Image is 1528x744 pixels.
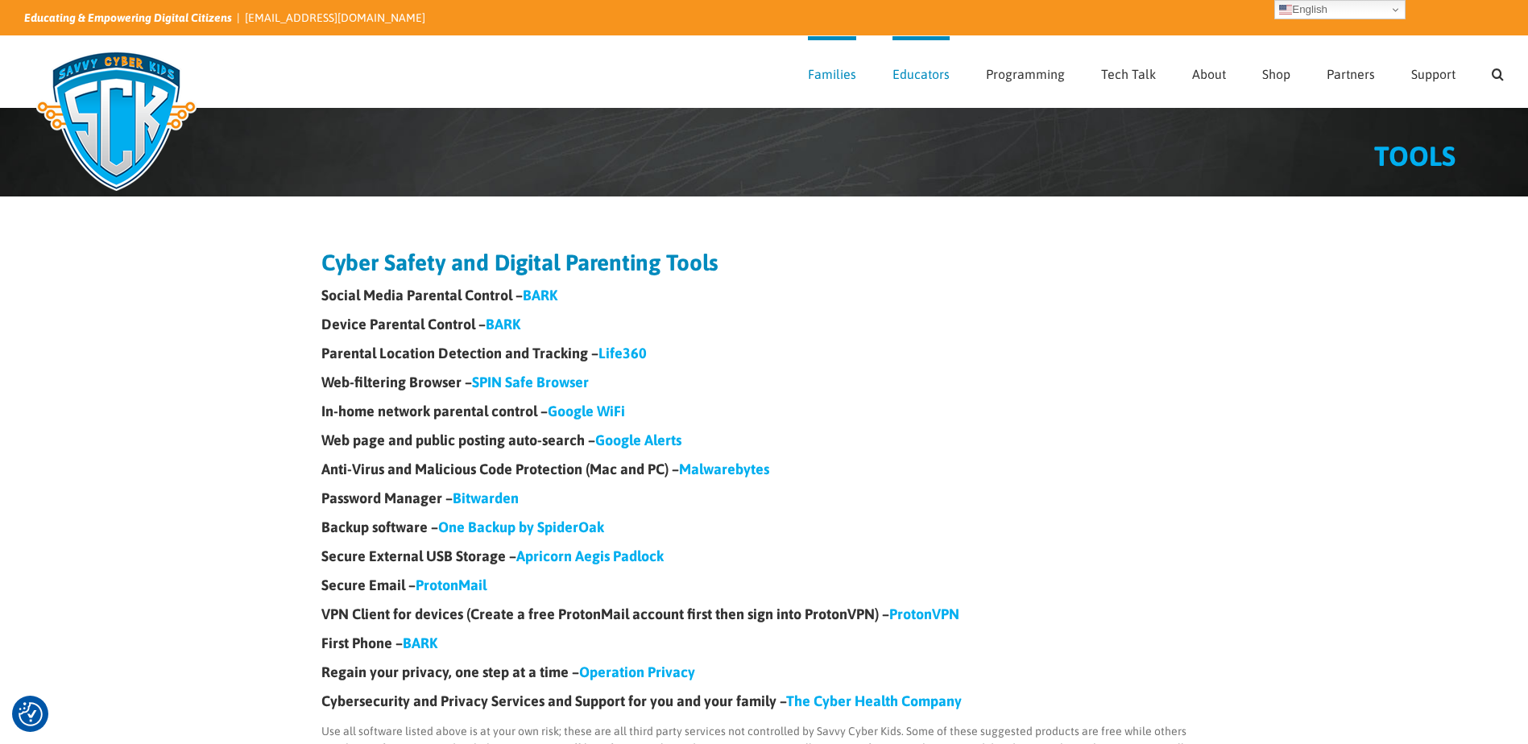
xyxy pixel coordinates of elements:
a: Shop [1262,36,1290,107]
a: Operation Privacy [579,663,695,680]
a: SPIN Safe Browser [472,374,589,391]
a: Bitwarden [453,490,519,506]
h4: First Phone – [321,636,1207,651]
a: Tech Talk [1101,36,1156,107]
a: BARK [486,316,520,333]
button: Consent Preferences [19,702,43,726]
h4: Social Media Parental Control – [321,288,1207,303]
a: Life360 [598,345,647,362]
h4: Anti-Virus and Malicious Code Protection (Mac and PC) – [321,462,1207,477]
a: Search [1492,36,1504,107]
a: BARK [403,634,437,651]
h4: Device Parental Control – [321,317,1207,332]
a: Programming [986,36,1065,107]
a: [EMAIL_ADDRESS][DOMAIN_NAME] [245,11,425,24]
i: Educating & Empowering Digital Citizens [24,11,232,24]
img: Savvy Cyber Kids Logo [24,40,209,201]
a: ProtonMail [416,577,487,593]
span: Tech Talk [1101,68,1156,81]
h2: Cyber Safety and Digital Parenting Tools [321,251,1207,274]
span: Partners [1327,68,1375,81]
strong: Regain your privacy, one step at a time – [321,663,695,680]
a: One Backup by SpiderOak [438,519,604,535]
a: Malwarebytes [679,461,769,477]
a: BARK [523,287,557,304]
span: Programming [986,68,1065,81]
img: en [1279,3,1292,16]
h4: Web page and public posting auto-search – [321,433,1207,448]
a: The Cyber Health Company [786,692,962,709]
span: Families [808,68,856,81]
nav: Main Menu [808,36,1504,107]
a: Apricorn Aegis Padlock [516,548,664,564]
span: About [1192,68,1226,81]
h4: Password Manager – [321,491,1207,506]
h4: Web-filtering Browser – [321,375,1207,390]
a: Google WiFi [548,403,625,420]
span: Shop [1262,68,1290,81]
a: Google Alerts [595,432,681,448]
img: Revisit consent button [19,702,43,726]
a: Partners [1327,36,1375,107]
a: Educators [892,36,950,107]
a: Families [808,36,856,107]
span: TOOLS [1374,140,1456,172]
a: Support [1411,36,1456,107]
h4: In-home network parental control – [321,404,1207,419]
h4: VPN Client for devices (Create a free ProtonMail account first then sign into ProtonVPN) – [321,607,1207,622]
h4: Secure External USB Storage – [321,549,1207,564]
span: Educators [892,68,950,81]
a: ProtonVPN [889,606,959,622]
h4: Backup software – [321,520,1207,535]
span: Support [1411,68,1456,81]
h4: Secure Email – [321,578,1207,593]
h4: Cybersecurity and Privacy Services and Support for you and your family – [321,694,1207,709]
h4: Parental Location Detection and Tracking – [321,346,1207,361]
a: About [1192,36,1226,107]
